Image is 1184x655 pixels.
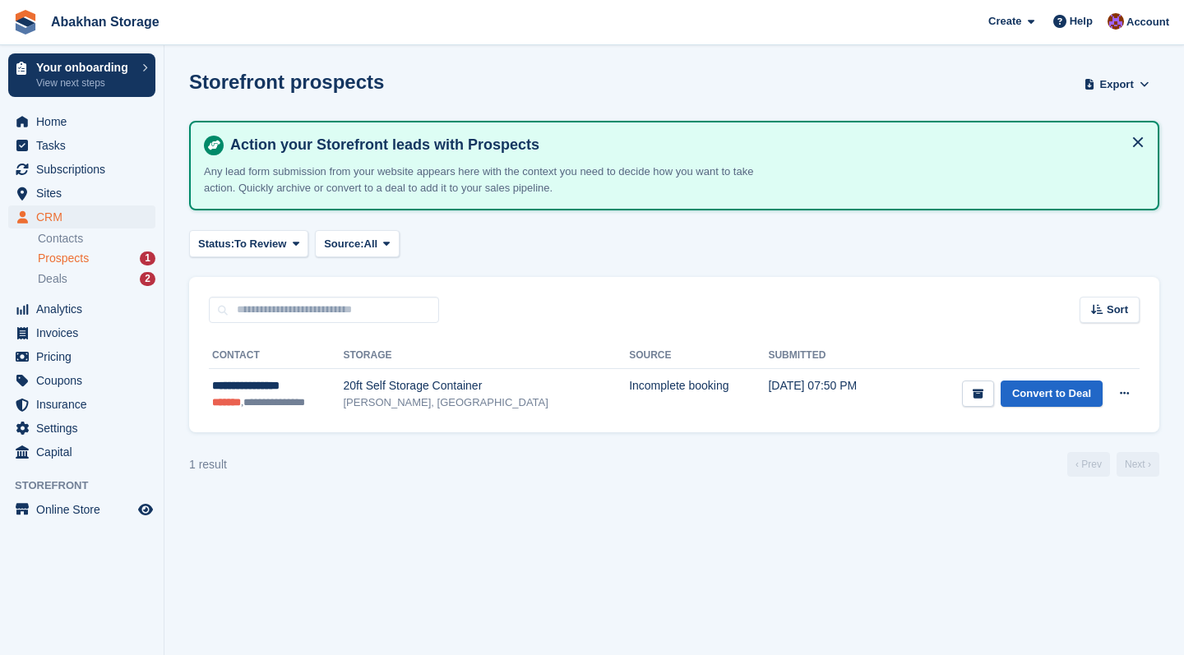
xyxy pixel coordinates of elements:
[8,417,155,440] a: menu
[1117,452,1159,477] a: Next
[324,236,363,252] span: Source:
[36,498,135,521] span: Online Store
[1107,302,1128,318] span: Sort
[38,250,155,267] a: Prospects 1
[140,251,155,265] div: 1
[629,343,768,369] th: Source
[8,345,155,368] a: menu
[36,76,134,90] p: View next steps
[36,134,135,157] span: Tasks
[988,13,1021,30] span: Create
[234,236,286,252] span: To Review
[36,110,135,133] span: Home
[1064,452,1163,477] nav: Page
[8,298,155,321] a: menu
[8,53,155,97] a: Your onboarding View next steps
[8,182,155,205] a: menu
[36,441,135,464] span: Capital
[1080,71,1153,98] button: Export
[36,205,135,228] span: CRM
[8,393,155,416] a: menu
[189,456,227,473] div: 1 result
[315,230,400,257] button: Source: All
[38,251,89,266] span: Prospects
[629,369,768,420] td: Incomplete booking
[36,182,135,205] span: Sites
[8,498,155,521] a: menu
[8,441,155,464] a: menu
[8,369,155,392] a: menu
[189,230,308,257] button: Status: To Review
[204,164,779,196] p: Any lead form submission from your website appears here with the context you need to decide how y...
[44,8,166,35] a: Abakhan Storage
[36,158,135,181] span: Subscriptions
[36,417,135,440] span: Settings
[1001,381,1103,408] a: Convert to Deal
[8,134,155,157] a: menu
[36,393,135,416] span: Insurance
[1100,76,1134,93] span: Export
[36,62,134,73] p: Your onboarding
[136,500,155,519] a: Preview store
[36,345,135,368] span: Pricing
[8,158,155,181] a: menu
[224,136,1145,155] h4: Action your Storefront leads with Prospects
[343,394,629,411] div: [PERSON_NAME], [GEOGRAPHIC_DATA]
[1067,452,1110,477] a: Previous
[36,298,135,321] span: Analytics
[343,377,629,394] div: 20ft Self Storage Container
[8,205,155,228] a: menu
[38,271,67,287] span: Deals
[1070,13,1093,30] span: Help
[198,236,234,252] span: Status:
[38,270,155,288] a: Deals 2
[343,343,629,369] th: Storage
[209,343,343,369] th: Contact
[768,369,891,420] td: [DATE] 07:50 PM
[364,236,378,252] span: All
[768,343,891,369] th: Submitted
[189,71,384,93] h1: Storefront prospects
[13,10,38,35] img: stora-icon-8386f47178a22dfd0bd8f6a31ec36ba5ce8667c1dd55bd0f319d3a0aa187defe.svg
[8,321,155,344] a: menu
[15,477,164,494] span: Storefront
[140,272,155,286] div: 2
[38,231,155,247] a: Contacts
[8,110,155,133] a: menu
[1108,13,1124,30] img: William Abakhan
[36,321,135,344] span: Invoices
[36,369,135,392] span: Coupons
[1126,14,1169,30] span: Account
